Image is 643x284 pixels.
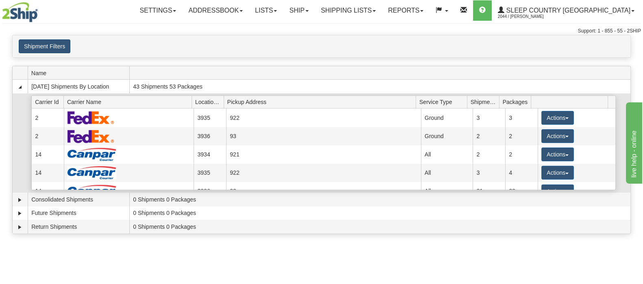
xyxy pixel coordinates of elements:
a: Lists [249,0,283,21]
td: 3 [505,108,538,127]
td: 3 [473,108,505,127]
td: Consolidated Shipments [28,193,129,206]
td: 2 [31,108,64,127]
div: live help - online [6,5,75,15]
a: Collapse [16,83,24,91]
img: Canpar [68,166,116,179]
button: Actions [541,166,574,180]
a: Expand [16,209,24,217]
img: Canpar [68,185,116,198]
img: FedEx Express® [68,111,114,124]
td: 4 [505,164,538,182]
a: Sleep Country [GEOGRAPHIC_DATA] 2044 / [PERSON_NAME] [492,0,641,21]
span: Shipments [471,95,499,108]
span: Name [31,67,129,79]
span: Packages [503,95,531,108]
td: All [421,182,473,200]
a: Settings [133,0,182,21]
span: Location Id [195,95,224,108]
td: 2 [505,145,538,164]
td: All [421,164,473,182]
span: Carrier Id [35,95,63,108]
td: 2 [505,127,538,145]
td: 93 [226,182,421,200]
td: 3 [473,164,505,182]
td: [DATE] Shipments By Location [28,80,129,93]
a: Expand [16,196,24,204]
span: Pickup Address [227,95,416,108]
img: FedEx Express® [68,130,114,143]
img: logo2044.jpg [2,2,38,22]
span: Carrier Name [67,95,192,108]
td: 38 [505,182,538,200]
td: 0 Shipments 0 Packages [129,220,630,234]
td: 2 [31,127,64,145]
td: 3934 [194,145,226,164]
td: Return Shipments [28,220,129,234]
td: 3936 [194,182,226,200]
td: 14 [31,182,64,200]
td: Future Shipments [28,206,129,220]
a: Ship [283,0,314,21]
td: 14 [31,164,64,182]
span: Service Type [419,95,467,108]
td: All [421,145,473,164]
td: 922 [226,164,421,182]
td: 31 [473,182,505,200]
span: 2044 / [PERSON_NAME] [498,13,559,21]
a: Addressbook [182,0,249,21]
td: 14 [31,145,64,164]
a: Shipping lists [315,0,382,21]
td: Ground [421,108,473,127]
td: 43 Shipments 53 Packages [129,80,630,93]
button: Actions [541,129,574,143]
button: Actions [541,184,574,198]
td: 3935 [194,164,226,182]
td: 3935 [194,108,226,127]
img: Canpar [68,148,116,161]
td: 0 Shipments 0 Packages [129,193,630,206]
td: 93 [226,127,421,145]
td: 0 Shipments 0 Packages [129,206,630,220]
iframe: chat widget [624,100,642,183]
td: 3936 [194,127,226,145]
td: 2 [473,145,505,164]
button: Shipment Filters [19,39,70,53]
td: 922 [226,108,421,127]
button: Actions [541,111,574,125]
button: Actions [541,147,574,161]
td: 921 [226,145,421,164]
div: Support: 1 - 855 - 55 - 2SHIP [2,28,641,35]
a: Expand [16,223,24,231]
a: Reports [382,0,429,21]
span: Sleep Country [GEOGRAPHIC_DATA] [504,7,630,14]
td: Ground [421,127,473,145]
td: 2 [473,127,505,145]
